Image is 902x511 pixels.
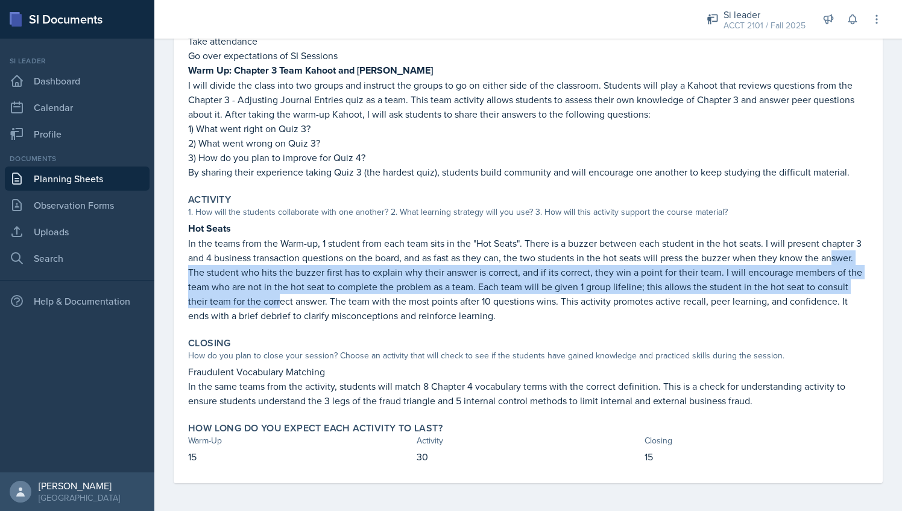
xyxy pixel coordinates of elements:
[724,19,806,32] div: ACCT 2101 / Fall 2025
[188,206,868,218] div: 1. How will the students collaborate with one another? 2. What learning strategy will you use? 3....
[188,48,868,63] p: Go over expectations of SI Sessions
[5,193,150,217] a: Observation Forms
[5,167,150,191] a: Planning Sheets
[188,379,868,408] p: In the same teams from the activity, students will match 8 Chapter 4 vocabulary terms with the co...
[5,153,150,164] div: Documents
[188,136,868,150] p: 2) What went wrong on Quiz 3?
[188,337,231,349] label: Closing
[188,165,868,179] p: By sharing their experience taking Quiz 3 (the hardest quiz), students build community and will e...
[188,34,868,48] p: Take attendance
[645,449,868,464] p: 15
[417,434,640,447] div: Activity
[645,434,868,447] div: Closing
[188,221,231,235] strong: Hot Seats
[5,56,150,66] div: Si leader
[188,78,868,121] p: I will divide the class into two groups and instruct the groups to go on either side of the class...
[188,349,868,362] div: How do you plan to close your session? Choose an activity that will check to see if the students ...
[188,449,412,464] p: 15
[188,434,412,447] div: Warm-Up
[188,422,443,434] label: How long do you expect each activity to last?
[5,95,150,119] a: Calendar
[188,63,433,77] strong: Warm Up: Chapter 3 Team Kahoot and [PERSON_NAME]
[5,246,150,270] a: Search
[724,7,806,22] div: Si leader
[5,289,150,313] div: Help & Documentation
[417,449,640,464] p: 30
[39,492,120,504] div: [GEOGRAPHIC_DATA]
[188,150,868,165] p: 3) How do you plan to improve for Quiz 4?
[5,69,150,93] a: Dashboard
[188,364,868,379] p: Fraudulent Vocabulary Matching
[188,194,231,206] label: Activity
[188,121,868,136] p: 1) What went right on Quiz 3?
[188,236,868,323] p: In the teams from the Warm-up, 1 student from each team sits in the "Hot Seats". There is a buzze...
[5,220,150,244] a: Uploads
[39,480,120,492] div: [PERSON_NAME]
[5,122,150,146] a: Profile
